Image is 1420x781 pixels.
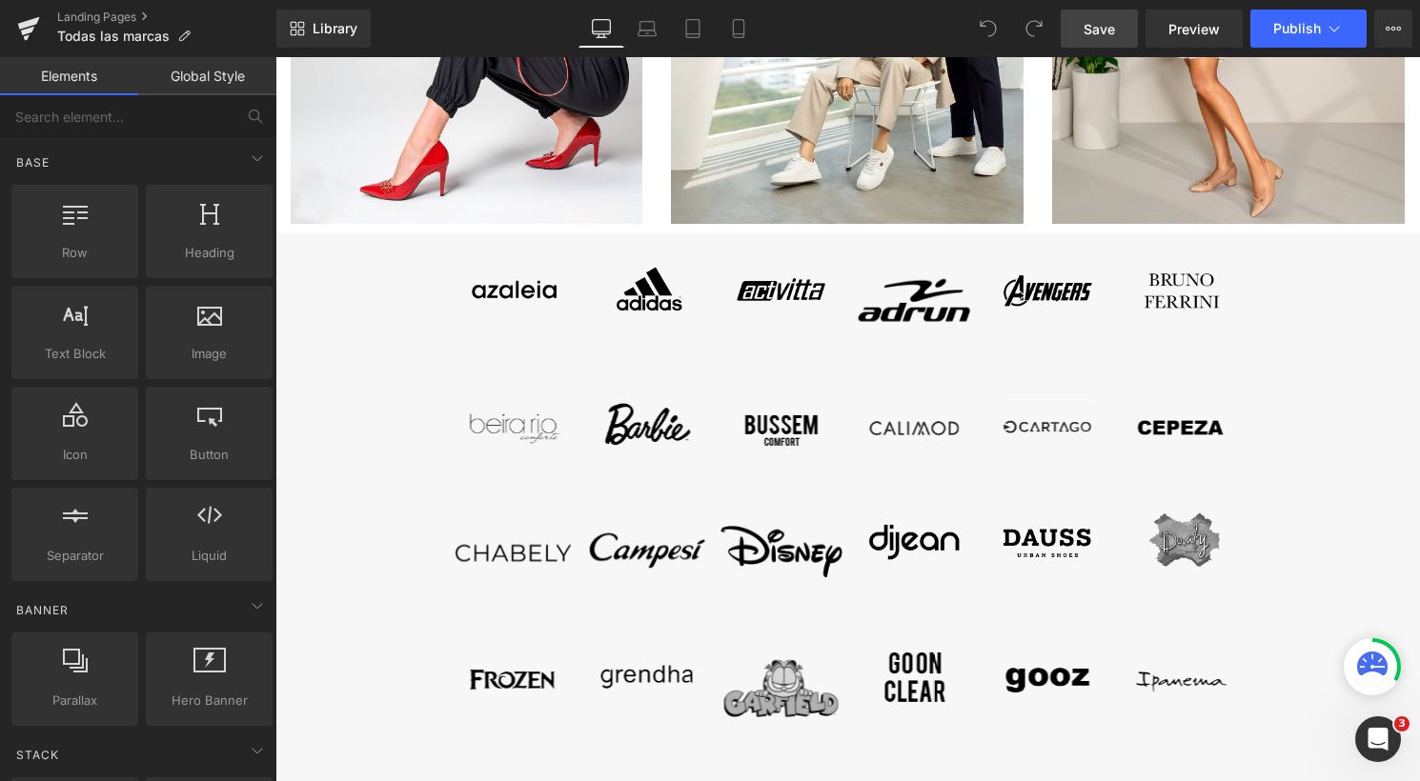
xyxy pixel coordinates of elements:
iframe: Intercom live chat [1355,716,1401,762]
a: Landing Pages [57,10,276,25]
span: Liquid [152,546,267,566]
a: Global Style [138,57,276,95]
a: Tablet [670,10,716,48]
button: Publish [1250,10,1367,48]
span: Publish [1273,21,1321,36]
span: Library [313,20,357,37]
span: Hero Banner [152,691,267,711]
span: Text Block [17,344,132,364]
span: Separator [17,546,132,566]
span: 3 [1394,716,1410,731]
span: Todas las marcas [57,29,170,44]
span: Row [17,243,132,263]
a: Preview [1146,10,1243,48]
a: Laptop [624,10,670,48]
a: Desktop [578,10,624,48]
span: Base [14,153,51,171]
span: Button [152,445,267,465]
span: Heading [152,243,267,263]
button: More [1374,10,1412,48]
a: Mobile [716,10,761,48]
span: Icon [17,445,132,465]
span: Parallax [17,691,132,711]
button: Undo [969,10,1007,48]
span: Stack [14,746,61,764]
a: New Library [276,10,371,48]
button: Redo [1015,10,1053,48]
span: Image [152,344,267,364]
span: Save [1084,19,1115,39]
span: Preview [1168,19,1220,39]
span: Banner [14,601,71,619]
